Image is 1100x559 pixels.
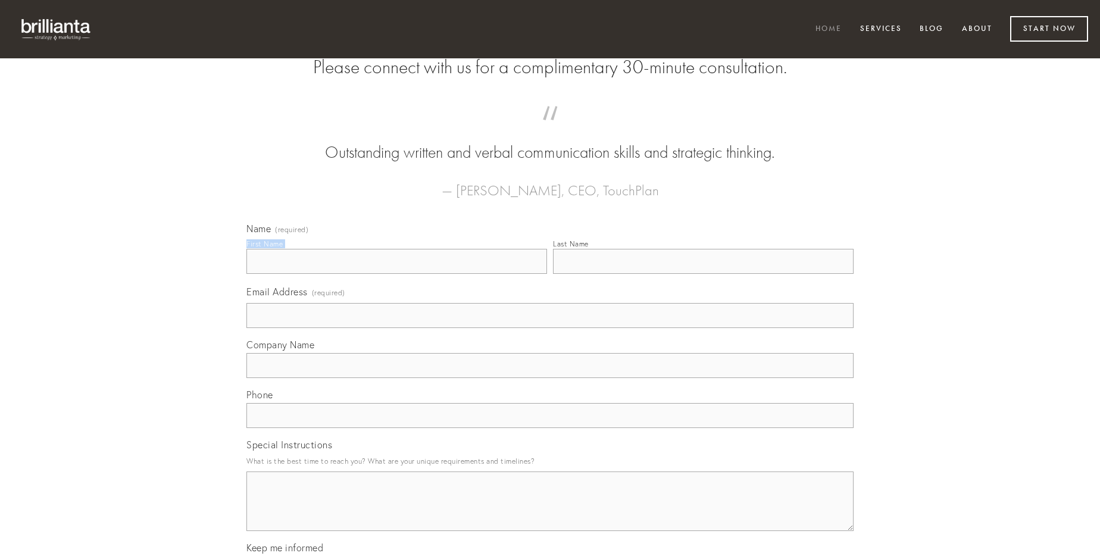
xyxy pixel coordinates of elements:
[808,20,849,39] a: Home
[265,118,835,141] span: “
[312,285,345,301] span: (required)
[246,389,273,401] span: Phone
[265,164,835,202] figcaption: — [PERSON_NAME], CEO, TouchPlan
[246,542,323,554] span: Keep me informed
[553,239,589,248] div: Last Name
[246,223,271,235] span: Name
[265,118,835,164] blockquote: Outstanding written and verbal communication skills and strategic thinking.
[912,20,951,39] a: Blog
[246,239,283,248] div: First Name
[1010,16,1088,42] a: Start Now
[246,439,332,451] span: Special Instructions
[12,12,101,46] img: brillianta - research, strategy, marketing
[852,20,910,39] a: Services
[246,453,854,469] p: What is the best time to reach you? What are your unique requirements and timelines?
[246,56,854,79] h2: Please connect with us for a complimentary 30-minute consultation.
[275,226,308,233] span: (required)
[246,286,308,298] span: Email Address
[246,339,314,351] span: Company Name
[954,20,1000,39] a: About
